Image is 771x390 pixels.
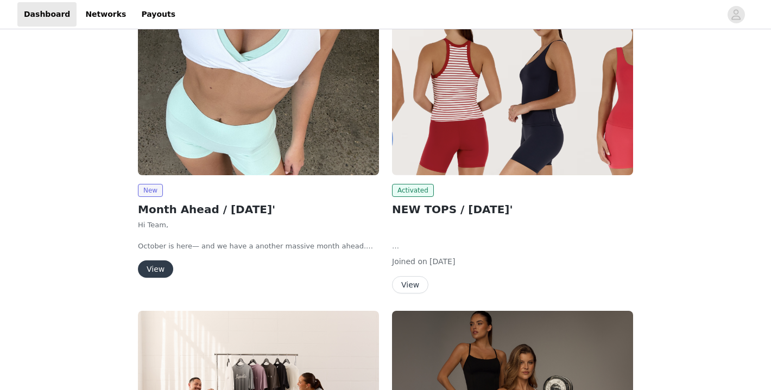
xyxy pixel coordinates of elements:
button: View [138,260,173,278]
p: Hi Team, [138,220,379,231]
span: Joined on [392,257,427,266]
span: Activated [392,184,434,197]
h2: NEW TOPS / [DATE]' [392,201,633,218]
a: Networks [79,2,132,27]
a: Dashboard [17,2,77,27]
a: View [138,265,173,273]
span: [DATE] [429,257,455,266]
a: View [392,281,428,289]
button: View [392,276,428,293]
a: Payouts [135,2,182,27]
p: October is here— and we have a another massive month ahead. [138,241,379,252]
span: New [138,184,163,197]
h2: Month Ahead / [DATE]' [138,201,379,218]
div: avatar [731,6,741,23]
